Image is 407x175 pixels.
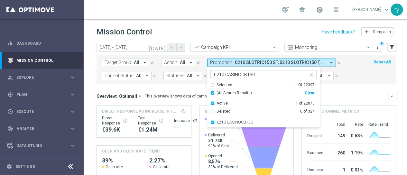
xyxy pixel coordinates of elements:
span: Plan [16,93,69,97]
span: Optimail [119,93,137,99]
button: track_changes Analyze keyboard_arrow_right [7,126,76,131]
span: (All Search Results) [217,90,252,96]
div: ry [391,4,403,16]
i: arrow_drop_down [326,73,332,79]
div: Optibot [7,154,76,171]
span: All [134,60,139,65]
span: Statuses: [166,73,185,78]
h4: OPEN AND CLICK RATE TREND [102,148,160,154]
h2: 39% [102,157,139,164]
ng-select: Monitoring [284,43,373,52]
a: [PERSON_NAME]keyboard_arrow_down [352,5,391,14]
div: 0.01% [347,164,363,174]
div: Unsubscribed [307,164,326,174]
button: close [334,72,339,79]
span: All [187,73,192,78]
i: track_changes [7,126,13,132]
span: All [180,60,185,65]
button: keyboard_arrow_down [388,92,396,100]
div: Direct Response [102,115,128,126]
i: arrow_drop_down [137,93,143,99]
div: 1.19% [347,147,363,157]
div: There are unsaved changes [379,41,384,46]
div: Analyze [7,126,69,132]
div: Rate Trend [368,122,391,127]
span: Campaign [373,30,391,34]
div: 149 [328,130,345,140]
div: Plan [7,92,69,97]
span: Target Group: [105,60,132,65]
button: close [195,59,201,66]
i: arrow_drop_down [195,73,201,79]
button: add Campaign [361,27,394,36]
button: filter_alt [387,43,396,52]
button: person_search Explore keyboard_arrow_right [7,75,76,80]
button: refresh [192,118,198,123]
i: close [150,60,154,65]
button: [DATE] [148,43,167,52]
span: Promotion: [210,60,233,65]
span: Explore [16,76,69,79]
i: close [337,60,341,65]
button: Target Group: All arrow_drop_down [102,59,149,67]
span: keyboard_arrow_down [383,6,390,13]
button: Current Status: All arrow_drop_down [102,72,152,80]
i: keyboard_arrow_right [69,125,76,132]
button: close [336,59,342,66]
input: Have Feedback? [322,30,355,34]
i: filter_alt [389,44,395,50]
button: arrow_back [167,43,176,52]
span: 21.74K [208,138,229,143]
span: 99% of Sent [208,143,229,149]
button: close [308,71,313,76]
i: arrow_drop_down [144,73,150,79]
span: Click rate [153,164,170,170]
div: -- [174,123,198,131]
i: equalizer [7,41,13,46]
button: Promotion: 0210 SLOTRIC150 ST, 0210 SLOTRIC150 T, 0210 SLOTRIC60 SL, 0210 SLOTRIC80 L arrow_drop_... [207,59,336,67]
a: Optibot [16,154,67,171]
i: close [196,60,200,65]
a: Dashboard [16,35,76,52]
i: arrow_drop_down [328,60,334,66]
i: arrow_forward [179,45,183,50]
div: Dashboard [7,35,76,52]
button: gps_fixed Plan keyboard_arrow_right [7,92,76,97]
i: play_circle_outline [7,109,13,115]
div: Bounced [307,147,326,157]
i: arrow_back [170,45,174,50]
i: arrow_drop_down [188,60,194,66]
a: Settings [15,165,35,169]
label: 0210 CASINOCB150 [217,120,253,124]
input: Select date range [97,43,167,52]
button: close [152,72,157,79]
ng-select: Campaign KPI [190,43,279,52]
div: Mission Control [7,52,76,69]
button: more_vert [375,43,381,51]
h3: Overview: [97,93,117,99]
div: Increase [174,118,198,123]
div: 0210 CASINOCB150 [210,117,317,127]
div: Explore [7,75,69,80]
div: 1 [328,164,345,174]
button: Optimail arrow_drop_down [117,93,145,99]
div: €39,600 [102,126,128,134]
div: Active [217,101,228,106]
button: Reset All [373,59,391,66]
span: All [318,73,324,78]
i: close [203,74,208,78]
div: €1,237,363 [138,126,164,134]
i: settings [6,164,12,170]
span: Opened [208,153,238,159]
span: Data Studio [16,144,69,148]
div: This overview shows data of campaigns executed via Optimail [145,93,256,99]
span: 0210 SLOTRIC150 ST 0210 SLOTRIC150 T 0210 SLOTRIC60 SL 0210 SLOTRIC80 L [235,60,326,65]
span: Execute [16,110,69,114]
button: close [202,72,208,79]
i: trending_up [193,44,199,51]
div: 0.68% [347,130,363,140]
span: All [136,73,142,78]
